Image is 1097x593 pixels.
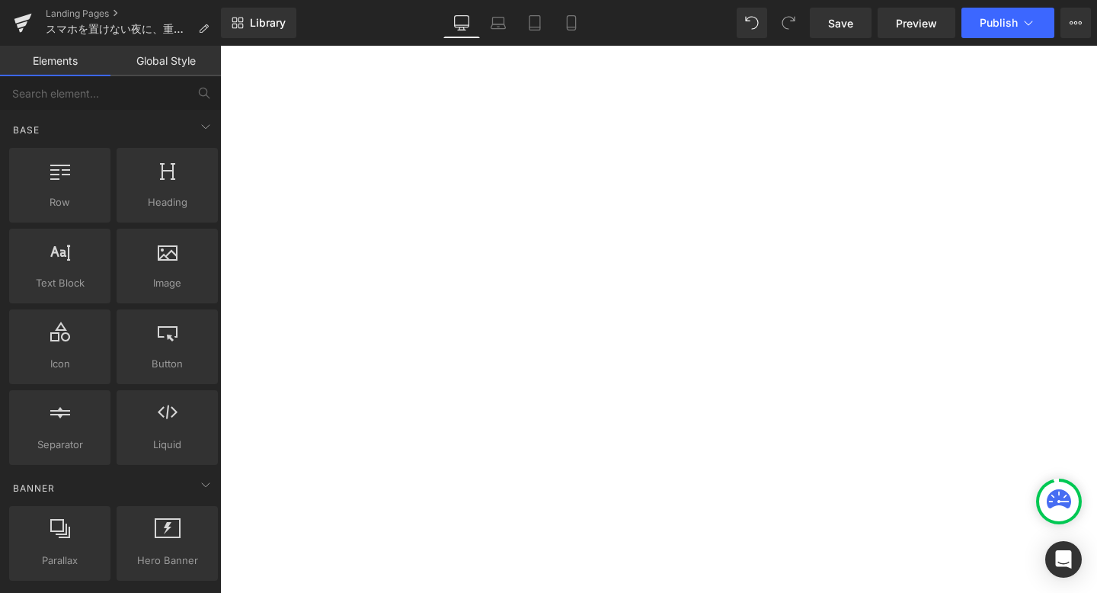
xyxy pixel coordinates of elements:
[443,8,480,38] a: Desktop
[121,553,213,569] span: Hero Banner
[250,16,286,30] span: Library
[553,8,590,38] a: Mobile
[14,356,106,372] span: Icon
[121,356,213,372] span: Button
[480,8,517,38] a: Laptop
[110,46,221,76] a: Global Style
[46,8,221,20] a: Landing Pages
[1045,541,1082,578] div: Open Intercom Messenger
[11,123,41,137] span: Base
[14,194,106,210] span: Row
[14,275,106,291] span: Text Block
[828,15,853,31] span: Save
[961,8,1054,38] button: Publish
[121,275,213,291] span: Image
[878,8,955,38] a: Preview
[980,17,1018,29] span: Publish
[517,8,553,38] a: Tablet
[46,23,192,35] span: スマホを置けない夜に、重さで“整える”という選択を。
[773,8,804,38] button: Redo
[121,194,213,210] span: Heading
[896,15,937,31] span: Preview
[737,8,767,38] button: Undo
[221,8,296,38] a: New Library
[14,553,106,569] span: Parallax
[1060,8,1091,38] button: More
[121,437,213,453] span: Liquid
[11,481,56,495] span: Banner
[14,437,106,453] span: Separator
